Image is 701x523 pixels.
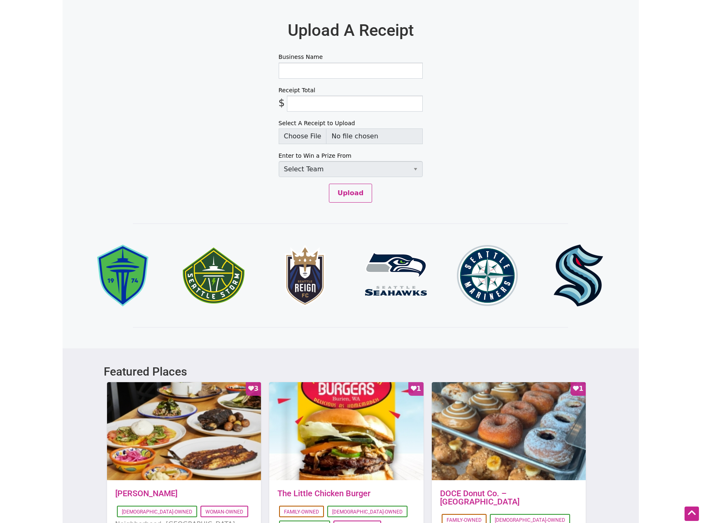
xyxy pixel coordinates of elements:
[284,509,319,515] a: Family-Owned
[104,365,598,379] h3: Featured Places
[332,509,403,515] a: [DEMOGRAPHIC_DATA]-Owned
[279,96,287,112] span: $
[329,184,372,203] button: Upload
[122,509,192,515] a: [DEMOGRAPHIC_DATA]-Owned
[277,488,370,498] a: The Little Chicken Burger
[279,151,423,161] label: Enter to Win a Prize From
[279,118,423,128] label: Select A Receipt to Upload
[115,488,177,498] a: [PERSON_NAME]
[447,517,482,523] a: Family-Owned
[205,509,243,515] a: Woman-Owned
[440,488,519,507] a: DOCE Donut Co. – [GEOGRAPHIC_DATA]
[279,52,423,62] label: Business Name
[495,517,565,523] a: [DEMOGRAPHIC_DATA]-Owned
[279,85,423,96] label: Receipt Total
[685,507,699,521] div: Scroll Back to Top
